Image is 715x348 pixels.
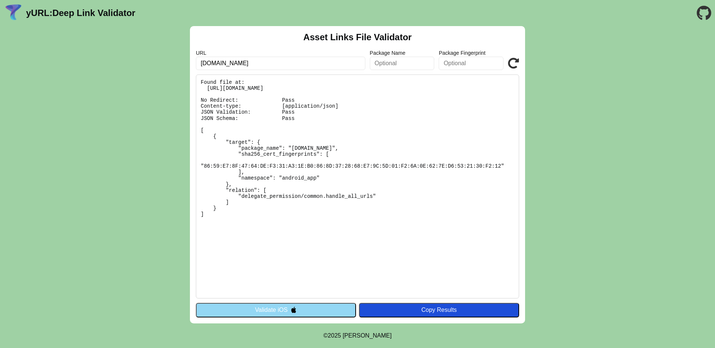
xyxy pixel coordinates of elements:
footer: © [323,323,391,348]
label: URL [196,50,365,56]
input: Required [196,57,365,70]
pre: Found file at: [URL][DOMAIN_NAME] No Redirect: Pass Content-type: [application/json] JSON Validat... [196,75,519,298]
img: appleIcon.svg [290,307,297,313]
input: Optional [370,57,435,70]
a: Michael Ibragimchayev's Personal Site [343,332,392,339]
button: Validate iOS [196,303,356,317]
label: Package Name [370,50,435,56]
label: Package Fingerprint [439,50,503,56]
img: yURL Logo [4,3,23,23]
span: 2025 [328,332,341,339]
h2: Asset Links File Validator [304,32,412,42]
button: Copy Results [359,303,519,317]
input: Optional [439,57,503,70]
div: Copy Results [363,307,515,313]
a: yURL:Deep Link Validator [26,8,135,18]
